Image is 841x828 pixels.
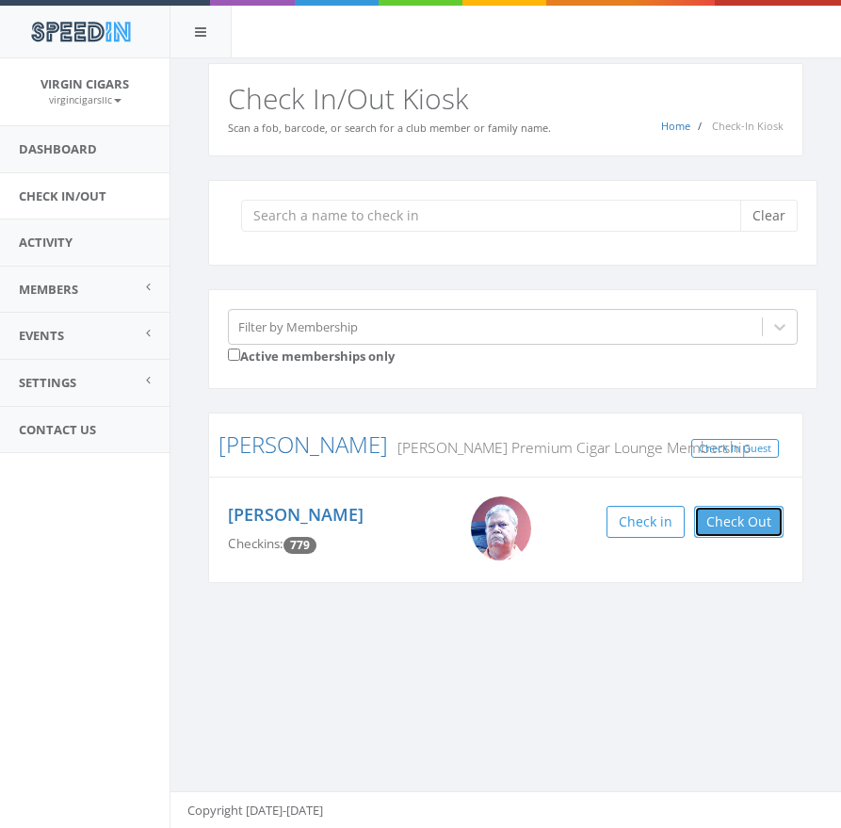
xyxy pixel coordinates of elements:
[238,317,358,335] div: Filter by Membership
[694,506,784,538] button: Check Out
[49,93,121,106] small: virgincigarsllc
[228,345,395,365] label: Active memberships only
[228,83,784,114] h2: Check In/Out Kiosk
[228,121,551,135] small: Scan a fob, barcode, or search for a club member or family name.
[388,437,751,458] small: [PERSON_NAME] Premium Cigar Lounge Membership
[19,374,76,391] span: Settings
[241,200,754,232] input: Search a name to check in
[606,506,685,538] button: Check in
[228,535,283,552] span: Checkins:
[228,349,240,361] input: Active memberships only
[712,119,784,133] span: Check-In Kiosk
[218,429,388,460] a: [PERSON_NAME]
[19,281,78,298] span: Members
[228,503,364,526] a: [PERSON_NAME]
[471,496,531,560] img: Big_Mike.jpg
[283,537,316,554] span: Checkin count
[40,75,129,92] span: Virgin Cigars
[19,421,96,438] span: Contact Us
[740,200,798,232] button: Clear
[19,327,64,344] span: Events
[49,90,121,107] a: virgincigarsllc
[691,439,779,459] a: Check In Guest
[661,119,690,133] a: Home
[22,14,139,49] img: speedin_logo.png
